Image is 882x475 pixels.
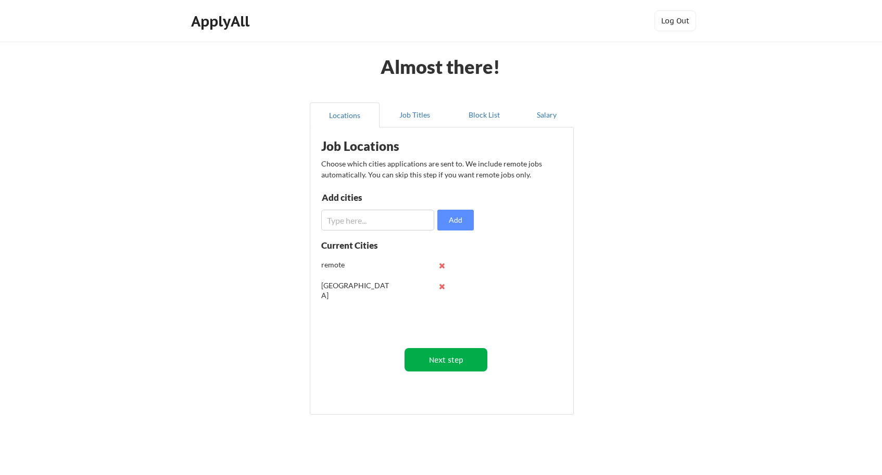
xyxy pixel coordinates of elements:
[437,210,474,230] button: Add
[380,102,449,127] button: Job Titles
[321,241,400,250] div: Current Cities
[368,57,513,76] div: Almost there!
[191,12,253,30] div: ApplyAll
[405,348,487,371] button: Next step
[519,102,574,127] button: Salary
[321,140,452,152] div: Job Locations
[321,210,434,230] input: Type here...
[310,102,380,127] button: Locations
[321,280,389,301] div: [GEOGRAPHIC_DATA]
[654,10,696,31] button: Log Out
[449,102,519,127] button: Block List
[321,158,561,180] div: Choose which cities applications are sent to. We include remote jobs automatically. You can skip ...
[321,260,389,270] div: remote
[322,193,430,202] div: Add cities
